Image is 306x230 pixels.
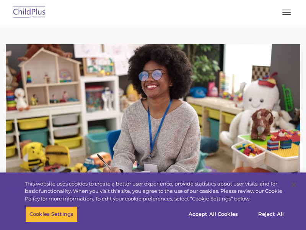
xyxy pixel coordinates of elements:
button: Close [285,176,302,193]
div: This website uses cookies to create a better user experience, provide statistics about user visit... [25,180,285,203]
button: Cookies Settings [25,206,78,222]
img: ChildPlus by Procare Solutions [11,3,47,21]
button: Reject All [247,206,295,222]
button: Accept All Cookies [184,206,242,222]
